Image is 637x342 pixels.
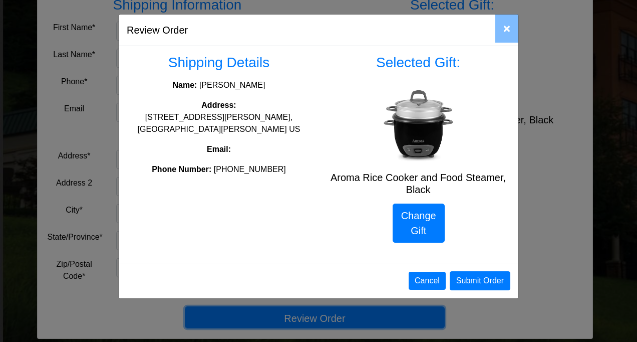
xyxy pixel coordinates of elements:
[138,113,300,133] span: [STREET_ADDRESS][PERSON_NAME], [GEOGRAPHIC_DATA][PERSON_NAME] US
[199,81,265,89] span: [PERSON_NAME]
[450,271,510,290] button: Submit Order
[214,165,286,174] span: [PHONE_NUMBER]
[378,83,458,163] img: Aroma Rice Cooker and Food Steamer, Black
[152,165,211,174] strong: Phone Number:
[127,54,311,71] h3: Shipping Details
[326,172,510,196] h5: Aroma Rice Cooker and Food Steamer, Black
[127,23,188,38] h5: Review Order
[393,204,445,243] a: Change Gift
[207,145,231,153] strong: Email:
[503,22,510,35] span: ×
[173,81,197,89] strong: Name:
[495,15,518,43] button: Close
[326,54,510,71] h3: Selected Gift:
[409,272,446,290] button: Cancel
[201,101,236,109] strong: Address:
